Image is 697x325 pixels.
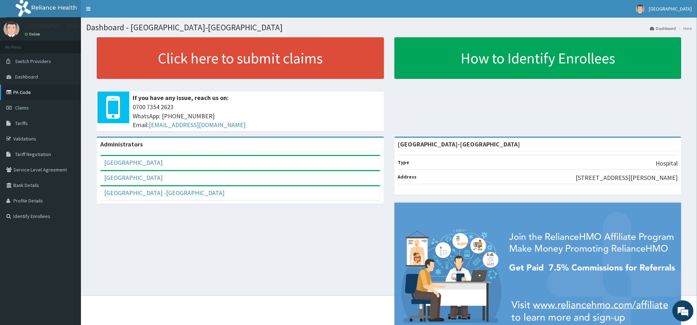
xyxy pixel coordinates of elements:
[41,89,97,160] span: We're online!
[115,4,132,20] div: Minimize live chat window
[15,74,38,80] span: Dashboard
[133,102,380,130] span: 0700 7354 2623 WhatsApp: [PHONE_NUMBER] Email:
[13,35,28,53] img: d_794563401_company_1708531726252_794563401
[97,37,384,79] a: Click here to submit claims
[104,158,163,167] a: [GEOGRAPHIC_DATA]
[4,192,134,217] textarea: Type your message and hit 'Enter'
[655,159,678,168] p: Hospital
[398,140,520,148] strong: [GEOGRAPHIC_DATA]-[GEOGRAPHIC_DATA]
[149,121,246,129] a: [EMAIL_ADDRESS][DOMAIN_NAME]
[677,25,692,31] li: Here
[133,94,229,102] b: If you have any issue, reach us on:
[15,151,51,157] span: Tariff Negotiation
[37,39,118,49] div: Chat with us now
[15,105,29,111] span: Claims
[104,174,163,182] a: [GEOGRAPHIC_DATA]
[398,174,417,180] b: Address
[650,25,676,31] a: Dashboard
[25,32,42,37] a: Online
[25,23,83,29] p: [GEOGRAPHIC_DATA]
[398,159,410,165] b: Type
[15,120,28,126] span: Tariffs
[4,21,19,37] img: User Image
[86,23,692,32] h1: Dashboard - [GEOGRAPHIC_DATA]-[GEOGRAPHIC_DATA]
[649,6,692,12] span: [GEOGRAPHIC_DATA]
[104,189,224,197] a: [GEOGRAPHIC_DATA] -[GEOGRAPHIC_DATA]
[15,58,51,64] span: Switch Providers
[394,37,682,79] a: How to Identify Enrollees
[576,173,678,182] p: [STREET_ADDRESS][PERSON_NAME]
[636,5,645,13] img: User Image
[100,140,143,148] b: Administrators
